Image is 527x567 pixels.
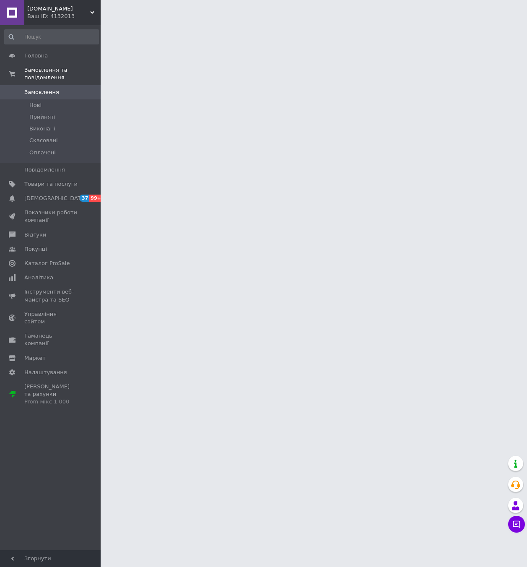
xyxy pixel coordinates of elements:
[24,88,59,96] span: Замовлення
[24,288,78,303] span: Інструменти веб-майстра та SEO
[24,209,78,224] span: Показники роботи компанії
[80,195,89,202] span: 37
[27,5,90,13] span: Kub.net.ua
[24,354,46,362] span: Маркет
[29,137,58,144] span: Скасовані
[24,383,78,406] span: [PERSON_NAME] та рахунки
[29,101,42,109] span: Нові
[24,195,86,202] span: [DEMOGRAPHIC_DATA]
[508,516,525,533] button: Чат з покупцем
[24,231,46,239] span: Відгуки
[24,310,78,325] span: Управління сайтом
[24,332,78,347] span: Гаманець компанії
[24,166,65,174] span: Повідомлення
[24,369,67,376] span: Налаштування
[24,274,53,281] span: Аналітика
[29,113,55,121] span: Прийняті
[27,13,101,20] div: Ваш ID: 4132013
[24,245,47,253] span: Покупці
[24,180,78,188] span: Товари та послуги
[24,398,78,406] div: Prom мікс 1 000
[24,66,101,81] span: Замовлення та повідомлення
[29,149,56,156] span: Оплачені
[4,29,99,44] input: Пошук
[29,125,55,133] span: Виконані
[24,52,48,60] span: Головна
[24,260,70,267] span: Каталог ProSale
[89,195,103,202] span: 99+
